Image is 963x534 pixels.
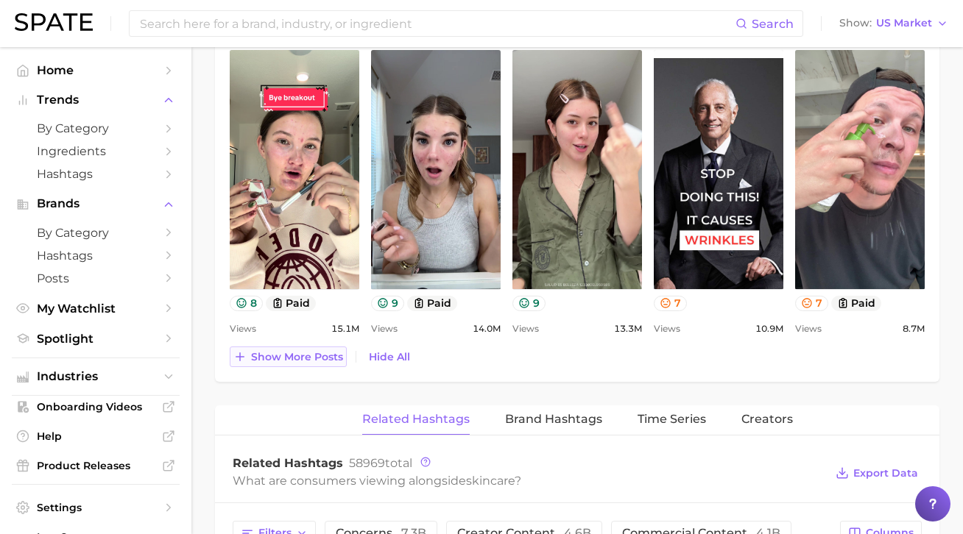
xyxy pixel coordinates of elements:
[12,455,180,477] a: Product Releases
[12,244,180,267] a: Hashtags
[853,467,918,480] span: Export Data
[37,302,155,316] span: My Watchlist
[12,193,180,215] button: Brands
[839,19,872,27] span: Show
[230,346,347,367] button: Show more posts
[12,163,180,185] a: Hashtags
[614,320,642,338] span: 13.3m
[37,144,155,158] span: Ingredients
[37,459,155,472] span: Product Releases
[362,413,470,426] span: Related Hashtags
[37,249,155,263] span: Hashtags
[37,197,155,210] span: Brands
[752,17,794,31] span: Search
[37,93,155,107] span: Trends
[466,474,515,488] span: skincare
[233,456,343,470] span: Related Hashtags
[12,59,180,82] a: Home
[12,425,180,447] a: Help
[138,11,736,36] input: Search here for a brand, industry, or ingredient
[349,456,385,470] span: 58969
[371,320,398,338] span: Views
[836,14,952,33] button: ShowUS Market
[795,296,828,311] button: 7
[795,320,822,338] span: Views
[349,456,412,470] span: total
[512,320,539,338] span: Views
[369,351,410,363] span: Hide All
[37,226,155,240] span: by Category
[12,267,180,290] a: Posts
[12,89,180,111] button: Trends
[12,496,180,519] a: Settings
[15,13,93,31] img: SPATE
[755,320,783,338] span: 10.9m
[876,19,932,27] span: US Market
[230,296,263,311] button: 8
[37,400,155,413] span: Onboarding Videos
[37,271,155,285] span: Posts
[12,117,180,140] a: by Category
[12,327,180,350] a: Spotlight
[512,296,546,311] button: 9
[233,471,825,491] div: What are consumers viewing alongside ?
[37,63,155,77] span: Home
[505,413,602,426] span: Brand Hashtags
[266,296,317,311] button: paid
[37,121,155,135] span: by Category
[37,167,155,181] span: Hashtags
[654,296,687,311] button: 7
[473,320,501,338] span: 14.0m
[371,296,404,311] button: 9
[654,320,680,338] span: Views
[12,297,180,320] a: My Watchlist
[37,370,155,383] span: Industries
[12,366,180,388] button: Industries
[12,221,180,244] a: by Category
[331,320,359,338] span: 15.1m
[407,296,458,311] button: paid
[37,501,155,514] span: Settings
[365,347,414,367] button: Hide All
[37,332,155,346] span: Spotlight
[12,140,180,163] a: Ingredients
[37,430,155,443] span: Help
[12,396,180,418] a: Onboarding Videos
[741,413,793,426] span: Creators
[831,296,882,311] button: paid
[903,320,925,338] span: 8.7m
[638,413,706,426] span: Time Series
[251,351,343,363] span: Show more posts
[230,320,256,338] span: Views
[832,463,922,483] button: Export Data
